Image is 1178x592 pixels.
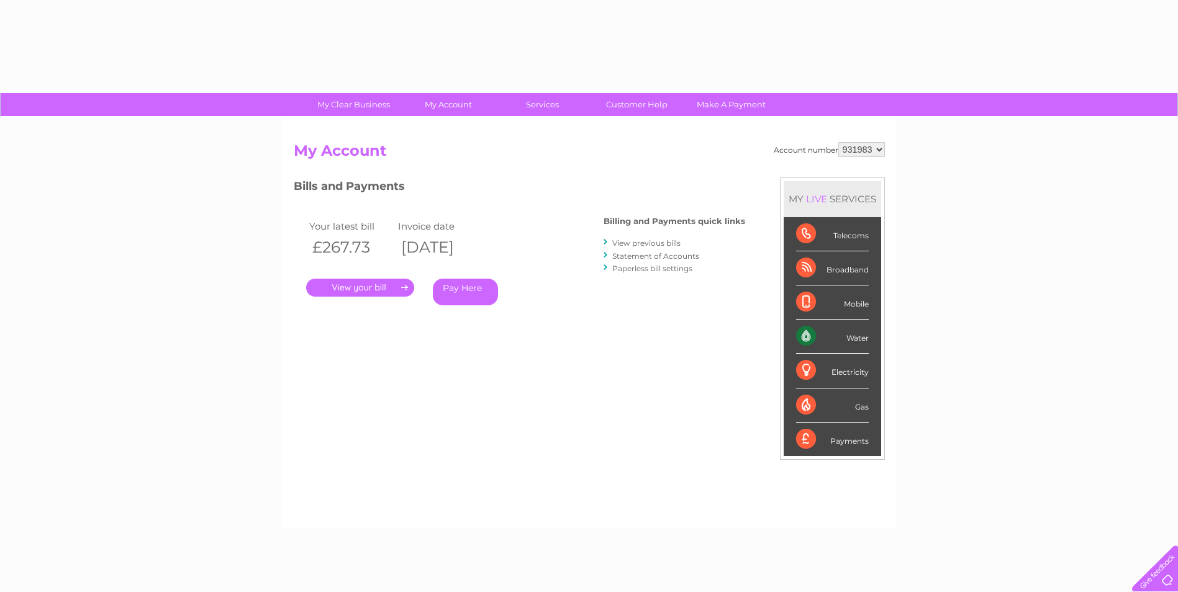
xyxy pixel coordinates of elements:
[796,285,869,320] div: Mobile
[604,217,745,226] h4: Billing and Payments quick links
[612,238,681,248] a: View previous bills
[680,93,782,116] a: Make A Payment
[586,93,688,116] a: Customer Help
[397,93,499,116] a: My Account
[804,193,830,205] div: LIVE
[796,423,869,456] div: Payments
[774,142,885,157] div: Account number
[294,142,885,166] h2: My Account
[796,320,869,354] div: Water
[796,388,869,423] div: Gas
[395,218,484,235] td: Invoice date
[612,264,692,273] a: Paperless bill settings
[612,251,699,261] a: Statement of Accounts
[294,177,745,199] h3: Bills and Payments
[306,218,396,235] td: Your latest bill
[433,279,498,305] a: Pay Here
[491,93,594,116] a: Services
[796,217,869,251] div: Telecoms
[796,354,869,388] div: Electricity
[306,235,396,260] th: £267.73
[302,93,405,116] a: My Clear Business
[395,235,484,260] th: [DATE]
[306,279,414,297] a: .
[796,251,869,285] div: Broadband
[784,181,881,217] div: MY SERVICES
